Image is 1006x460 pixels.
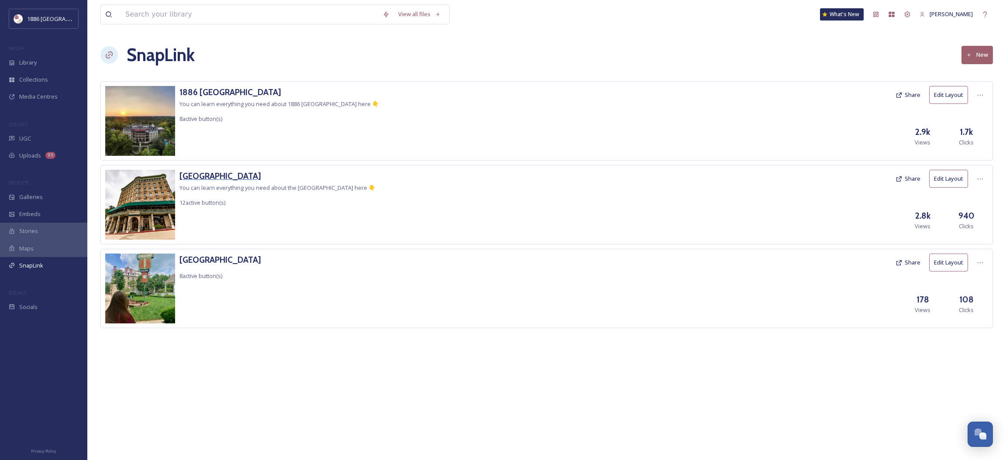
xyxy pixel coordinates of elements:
[19,151,41,160] span: Uploads
[959,222,974,230] span: Clicks
[915,306,930,314] span: Views
[31,445,56,456] a: Privacy Policy
[179,199,225,206] span: 12 active button(s)
[179,86,379,99] a: 1886 [GEOGRAPHIC_DATA]
[916,293,929,306] h3: 178
[19,227,38,235] span: Stories
[27,14,96,23] span: 1886 [GEOGRAPHIC_DATA]
[930,10,973,18] span: [PERSON_NAME]
[9,289,26,296] span: SOCIALS
[19,134,31,143] span: UGC
[929,254,972,271] a: Edit Layout
[179,115,222,123] span: 8 active button(s)
[19,210,41,218] span: Embeds
[127,42,195,68] h1: SnapLink
[915,209,930,222] h3: 2.8k
[9,121,28,127] span: COLLECT
[179,272,222,280] span: 8 active button(s)
[121,5,378,24] input: Search your library
[19,76,48,84] span: Collections
[929,170,968,188] button: Edit Layout
[958,209,975,222] h3: 940
[45,152,55,159] div: 93
[891,86,925,103] button: Share
[19,303,38,311] span: Socials
[915,222,930,230] span: Views
[891,170,925,187] button: Share
[179,254,261,266] a: [GEOGRAPHIC_DATA]
[19,244,34,253] span: Maps
[179,100,379,108] span: You can learn everything you need about 1886 [GEOGRAPHIC_DATA] here 👇
[915,6,977,23] a: [PERSON_NAME]
[19,93,58,101] span: Media Centres
[394,6,445,23] a: View all files
[959,293,974,306] h3: 108
[929,86,972,104] a: Edit Layout
[9,45,24,51] span: MEDIA
[19,193,43,201] span: Galleries
[961,46,993,64] button: New
[960,126,973,138] h3: 1.7k
[929,170,972,188] a: Edit Layout
[105,86,175,156] img: 5a1beda0-4b4f-478c-b606-889d8cdf35fc.jpg
[105,170,175,240] img: 14d29248-a101-4c19-b7c3-f64a0834f8c9.jpg
[14,14,23,23] img: logos.png
[31,448,56,454] span: Privacy Policy
[891,254,925,271] button: Share
[959,306,974,314] span: Clicks
[19,261,43,270] span: SnapLink
[179,184,376,192] span: You can learn everything you need about the [GEOGRAPHIC_DATA] here 👇
[179,170,376,182] a: [GEOGRAPHIC_DATA]
[19,58,37,67] span: Library
[929,86,968,104] button: Edit Layout
[820,8,864,21] a: What's New
[915,138,930,147] span: Views
[915,126,930,138] h3: 2.9k
[959,138,974,147] span: Clicks
[968,422,993,447] button: Open Chat
[9,179,29,186] span: WIDGETS
[105,254,175,323] img: 1fc51a9a-099e-4dca-b82e-2653570a0d23.jpg
[929,254,968,271] button: Edit Layout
